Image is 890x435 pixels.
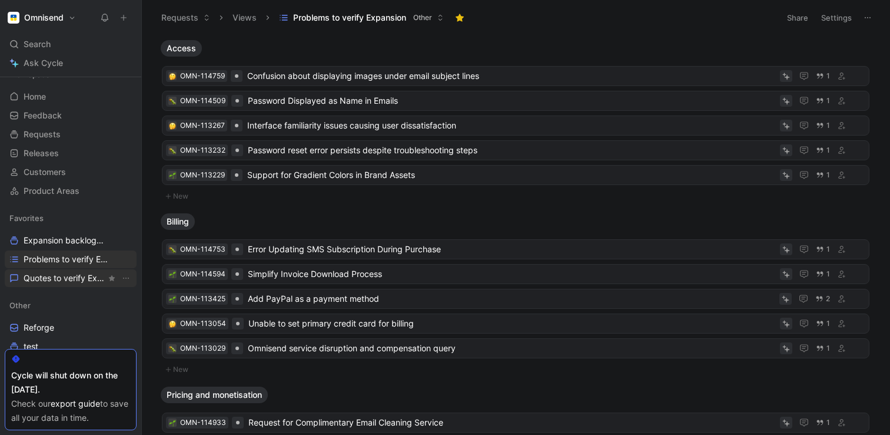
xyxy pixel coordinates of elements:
a: 🐛OMN-114509Password Displayed as Name in Emails1 [162,91,869,111]
span: Expansion backlog [24,235,109,247]
button: 1 [813,416,832,429]
button: New [161,189,871,203]
a: Releases [5,144,137,162]
button: 🌱 [168,295,177,303]
button: 🤔 [168,319,177,328]
span: Interface familiarity issues causing user dissatisfaction [247,118,775,133]
img: 🤔 [169,123,176,130]
a: 🌱OMN-113425Add PayPal as a payment method2 [162,289,869,309]
span: Confusion about displaying images under email subject lines [247,69,775,83]
span: 2 [826,295,830,302]
span: Requests [24,128,61,140]
button: Access [161,40,202,57]
button: 🌱 [168,171,177,179]
span: Product Areas [24,185,79,197]
button: 1 [813,119,832,132]
a: Requests [5,126,137,143]
button: Views [227,9,262,27]
span: Quotes to verify Expansion [24,272,106,284]
img: 🐛 [169,147,176,154]
span: Other [9,299,31,311]
div: 🐛 [168,97,177,105]
span: 1 [826,147,830,154]
a: Customers [5,163,137,181]
span: 1 [826,345,830,352]
button: Problems to verify ExpansionOther [274,9,449,27]
img: 🌱 [169,172,176,179]
img: 🌱 [169,296,176,303]
a: export guide [51,398,100,408]
div: 🌱 [168,418,177,427]
img: 🌱 [169,271,176,278]
div: OMN-114594 [180,268,225,280]
button: New [161,362,871,377]
button: 1 [813,268,832,281]
a: 🐛OMN-113029Omnisend service disruption and compensation query1 [162,338,869,358]
span: Feedback [24,110,62,121]
img: 🤔 [169,321,176,328]
div: OMN-114933 [180,417,226,429]
a: 🌱OMN-114933Request for Complimentary Email Cleaning Service1 [162,413,869,433]
span: Home [24,91,46,103]
button: 🌱 [168,270,177,278]
button: 1 [813,70,832,83]
div: BillingNew [156,213,875,377]
span: 1 [826,419,830,426]
button: 1 [813,243,832,256]
img: 🐛 [169,98,176,105]
a: Problems to verify Expansion [5,251,137,268]
img: 🐛 [169,345,176,352]
span: Customers [24,166,66,178]
span: Password reset error persists despite troubleshooting steps [248,143,775,157]
a: Expansion backlogOther [5,232,137,249]
span: 1 [826,72,830,80]
a: 🤔OMN-114759Confusion about displaying images under email subject lines1 [162,66,869,86]
span: Request for Complimentary Email Cleaning Service [248,416,775,430]
button: 1 [813,144,832,157]
button: 1 [813,342,832,355]
div: Other [5,296,137,314]
button: Billing [161,213,195,230]
div: OMN-113267 [180,120,225,131]
span: Add PayPal as a payment method [248,292,775,306]
div: OMN-113054 [180,318,226,329]
a: Feedback [5,107,137,124]
span: Billing [167,216,189,228]
a: test [5,338,137,355]
button: 🐛 [168,146,177,154]
span: 1 [826,97,830,104]
button: 1 [813,94,832,107]
button: Share [782,9,813,26]
span: Other [413,12,432,24]
button: 1 [813,317,832,330]
a: 🌱OMN-114594Simplify Invoice Download Process1 [162,264,869,284]
span: Access [167,42,196,54]
span: Problems to verify Expansion [293,12,406,24]
div: 🤔 [168,121,177,130]
button: Settings [816,9,857,26]
a: Product Areas [5,182,137,200]
a: Reforge [5,319,137,337]
img: 🐛 [169,246,176,253]
div: OMN-113029 [180,342,225,354]
span: Reforge [24,322,54,334]
span: test [24,341,38,352]
h1: Omnisend [24,12,64,23]
button: View actions [120,272,132,284]
a: 🤔OMN-113054Unable to set primary credit card for billing1 [162,314,869,334]
a: 🤔OMN-113267Interface familiarity issues causing user dissatisfaction1 [162,116,869,136]
button: 🤔 [168,72,177,80]
img: 🤔 [169,73,176,80]
a: Quotes to verify ExpansionView actions [5,269,137,287]
button: 🐛 [168,344,177,352]
div: Favorites [5,209,137,227]
div: Cycle will shut down on the [DATE]. [11,368,130,397]
div: 🐛 [168,245,177,253]
div: OMN-113229 [180,169,225,181]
